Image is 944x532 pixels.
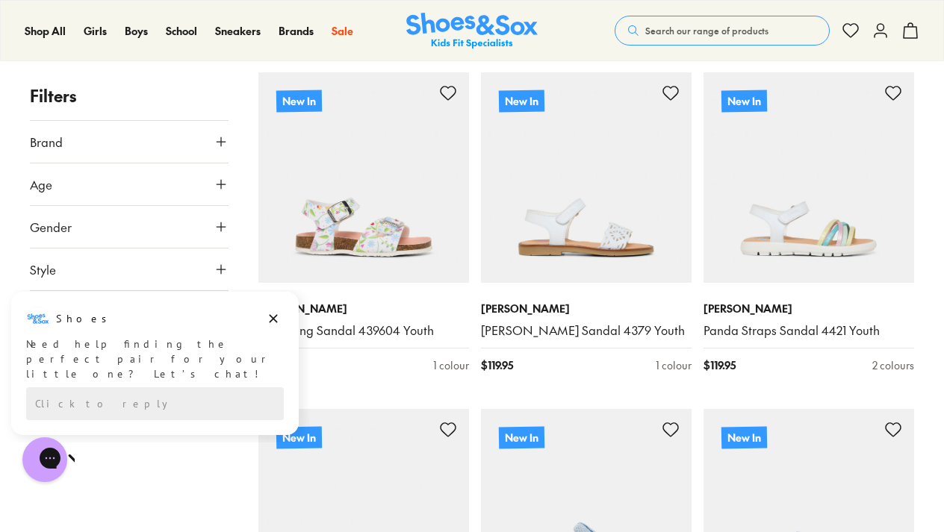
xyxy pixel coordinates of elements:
[30,133,63,151] span: Brand
[25,23,66,39] a: Shop All
[125,23,148,39] a: Boys
[26,98,284,131] div: Reply to the campaigns
[263,19,284,40] button: Dismiss campaign
[481,301,692,316] p: [PERSON_NAME]
[30,206,229,248] button: Gender
[215,23,261,39] a: Sneakers
[258,322,469,339] a: Bio Spring Sandal 439604 Youth
[30,175,52,193] span: Age
[704,301,914,316] p: [PERSON_NAME]
[499,427,544,449] p: New In
[872,357,914,373] div: 2 colours
[499,90,544,113] p: New In
[56,22,115,37] h3: Shoes
[721,90,767,113] p: New In
[166,23,197,38] span: School
[30,163,229,205] button: Age
[279,23,314,38] span: Brands
[30,260,56,278] span: Style
[30,121,229,163] button: Brand
[406,13,538,49] a: Shoes & Sox
[481,357,513,373] span: $ 119.95
[30,84,229,108] p: Filters
[26,17,50,41] img: Shoes logo
[258,301,469,316] p: [PERSON_NAME]
[215,23,261,38] span: Sneakers
[704,322,914,339] a: Panda Straps Sandal 4421 Youth
[406,13,538,49] img: SNS_Logo_Responsive.svg
[279,23,314,39] a: Brands
[11,2,299,145] div: Campaign message
[481,322,692,339] a: [PERSON_NAME] Sandal 4379 Youth
[276,90,322,113] p: New In
[166,23,197,39] a: School
[615,16,830,46] button: Search our range of products
[30,218,72,236] span: Gender
[704,357,736,373] span: $ 119.95
[125,23,148,38] span: Boys
[645,24,768,37] span: Search our range of products
[258,72,469,283] a: New In
[332,23,353,38] span: Sale
[84,23,107,39] a: Girls
[25,23,66,38] span: Shop All
[332,23,353,39] a: Sale
[26,47,284,92] div: Need help finding the perfect pair for your little one? Let’s chat!
[15,432,75,487] iframe: Gorgias live chat messenger
[721,427,767,449] p: New In
[704,72,914,283] a: New In
[84,23,107,38] span: Girls
[433,357,469,373] div: 1 colour
[481,72,692,283] a: New In
[30,248,229,290] button: Style
[656,357,692,373] div: 1 colour
[11,17,299,92] div: Message from Shoes. Need help finding the perfect pair for your little one? Let’s chat!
